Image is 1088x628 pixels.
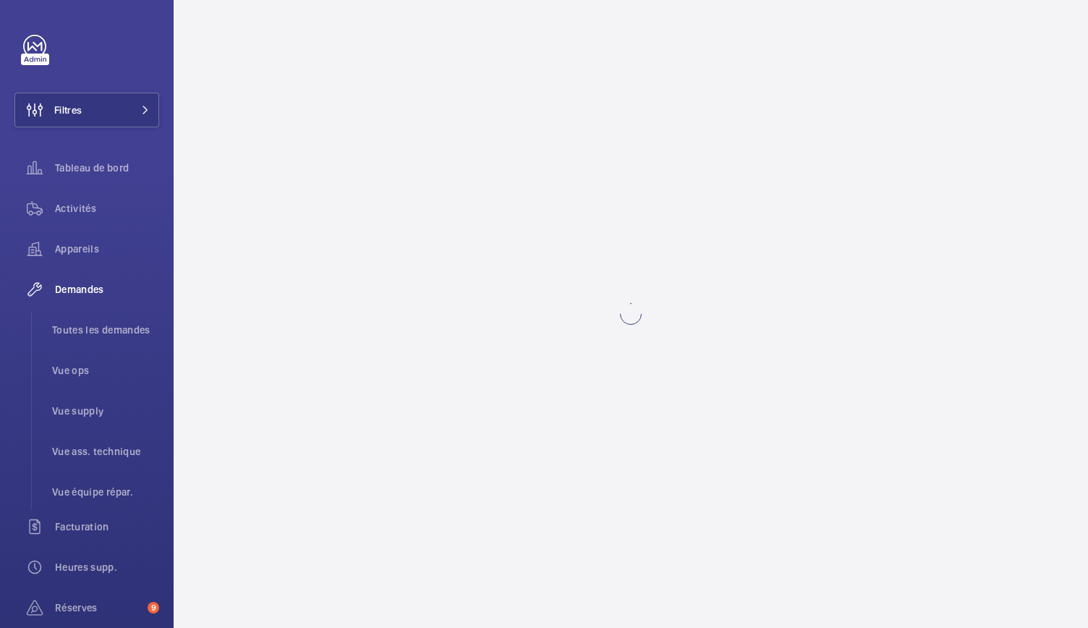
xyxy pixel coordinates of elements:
span: Vue équipe répar. [52,485,159,499]
span: Appareils [55,242,159,256]
span: Activités [55,201,159,216]
span: Vue ops [52,363,159,378]
span: Vue ass. technique [52,444,159,459]
button: Filtres [14,93,159,127]
span: 9 [148,602,159,614]
span: Filtres [54,103,82,117]
span: Réserves [55,601,142,615]
span: Toutes les demandes [52,323,159,337]
span: Heures supp. [55,560,159,574]
span: Tableau de bord [55,161,159,175]
span: Facturation [55,519,159,534]
span: Demandes [55,282,159,297]
span: Vue supply [52,404,159,418]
